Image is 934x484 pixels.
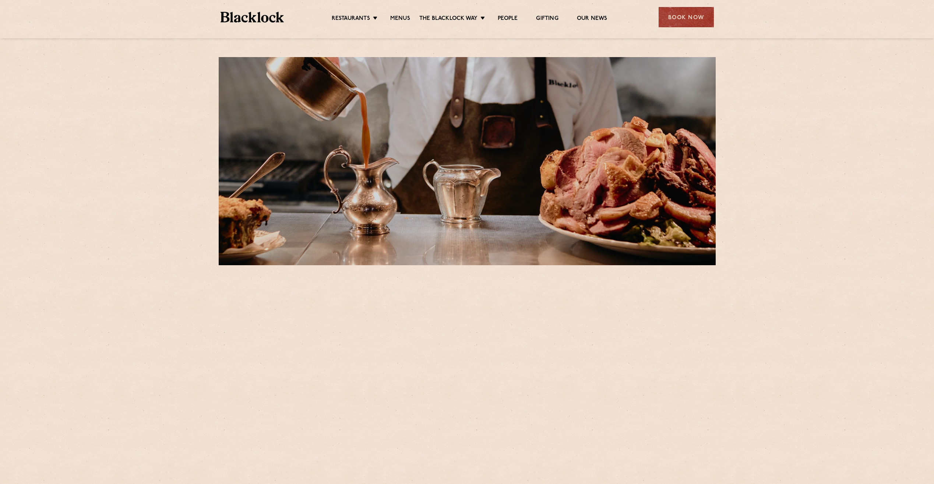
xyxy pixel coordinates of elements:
[577,15,607,23] a: Our News
[332,15,370,23] a: Restaurants
[419,15,477,23] a: The Blacklock Way
[498,15,518,23] a: People
[659,7,714,27] div: Book Now
[390,15,410,23] a: Menus
[536,15,558,23] a: Gifting
[221,12,284,22] img: BL_Textured_Logo-footer-cropped.svg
